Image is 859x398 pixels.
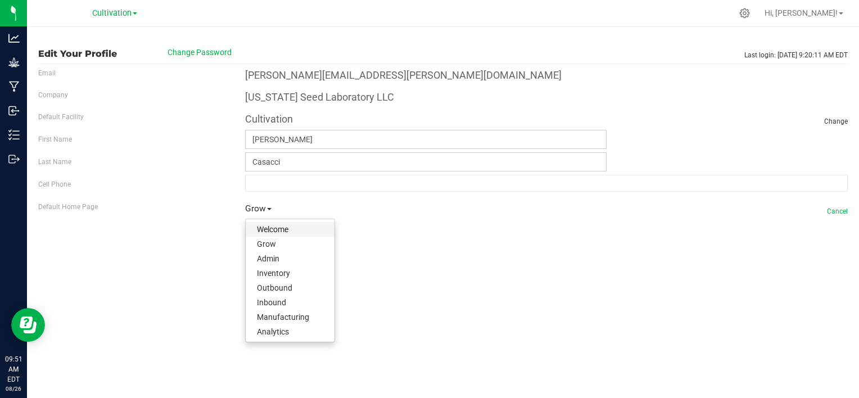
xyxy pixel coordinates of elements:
span: Cancel [827,206,848,216]
h4: Cultivation [245,114,848,125]
span: Last login: [DATE] 9:20:11 AM EDT [744,50,848,60]
span: Change Password [168,48,232,57]
label: Default Home Page [38,202,98,212]
label: Last Name [38,157,71,167]
a: Admin [246,251,334,266]
h4: [US_STATE] Seed Laboratory LLC [245,92,394,103]
inline-svg: Inbound [8,105,20,116]
inline-svg: Manufacturing [8,81,20,92]
inline-svg: Inventory [8,129,20,141]
label: Cell Phone [38,179,71,189]
label: Email [38,68,56,78]
a: Analytics [246,324,334,339]
inline-svg: Grow [8,57,20,68]
button: Change Password [143,43,256,62]
inline-svg: Outbound [8,153,20,165]
a: Inventory [246,266,334,281]
span: Change [824,116,848,126]
label: First Name [38,134,72,144]
a: Welcome [246,222,334,237]
a: Grow [245,200,272,227]
label: Company [38,90,68,100]
inline-svg: Analytics [8,33,20,44]
a: Manufacturing [246,310,334,324]
span: Cultivation [92,8,132,18]
iframe: Resource center [11,308,45,342]
p: 08/26 [5,385,22,393]
p: 09:51 AM EDT [5,354,22,385]
input: Format: (999) 999-9999 [245,175,848,192]
div: Manage settings [738,8,752,19]
span: Edit Your Profile [38,48,128,59]
a: Grow [246,237,334,251]
a: Outbound [246,281,334,295]
h4: [PERSON_NAME][EMAIL_ADDRESS][PERSON_NAME][DOMAIN_NAME] [245,70,562,81]
a: Inbound [246,295,334,310]
label: Default Facility [38,112,84,122]
span: Hi, [PERSON_NAME]! [765,8,838,17]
